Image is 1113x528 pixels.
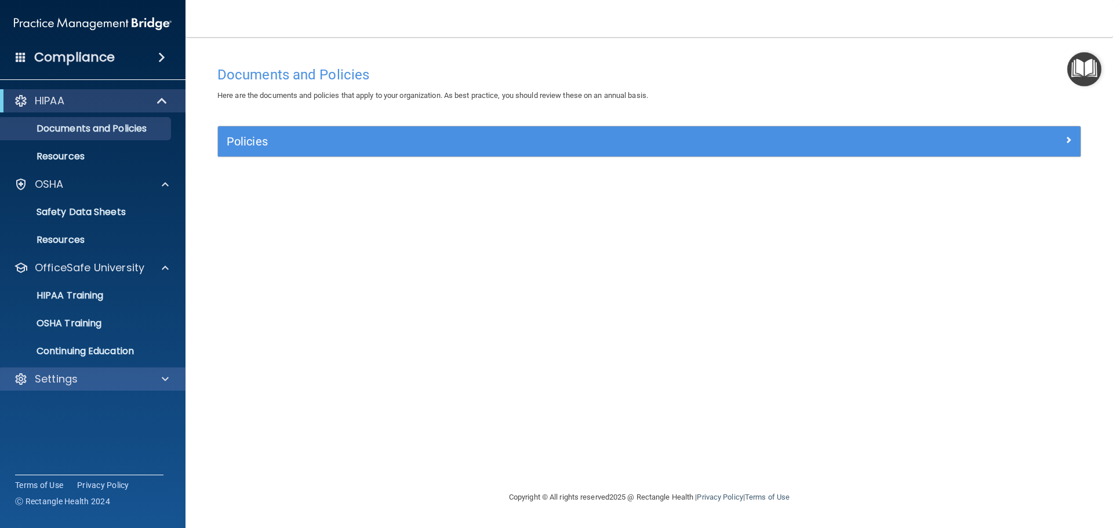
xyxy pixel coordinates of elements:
p: Resources [8,234,166,246]
a: Settings [14,372,169,386]
p: HIPAA Training [8,290,103,301]
p: Continuing Education [8,345,166,357]
h4: Compliance [34,49,115,65]
p: Safety Data Sheets [8,206,166,218]
span: Here are the documents and policies that apply to your organization. As best practice, you should... [217,91,648,100]
button: Open Resource Center [1067,52,1101,86]
a: Privacy Policy [77,479,129,491]
p: OSHA [35,177,64,191]
a: HIPAA [14,94,168,108]
a: OfficeSafe University [14,261,169,275]
img: PMB logo [14,12,172,35]
p: OfficeSafe University [35,261,144,275]
p: OSHA Training [8,318,101,329]
a: Policies [227,132,1072,151]
div: Copyright © All rights reserved 2025 @ Rectangle Health | | [438,479,861,516]
a: Terms of Use [15,479,63,491]
p: Resources [8,151,166,162]
a: Privacy Policy [697,493,743,501]
h4: Documents and Policies [217,67,1081,82]
a: OSHA [14,177,169,191]
iframe: Drift Widget Chat Controller [912,446,1099,492]
a: Terms of Use [745,493,790,501]
p: Documents and Policies [8,123,166,134]
p: Settings [35,372,78,386]
h5: Policies [227,135,856,148]
p: HIPAA [35,94,64,108]
span: Ⓒ Rectangle Health 2024 [15,496,110,507]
